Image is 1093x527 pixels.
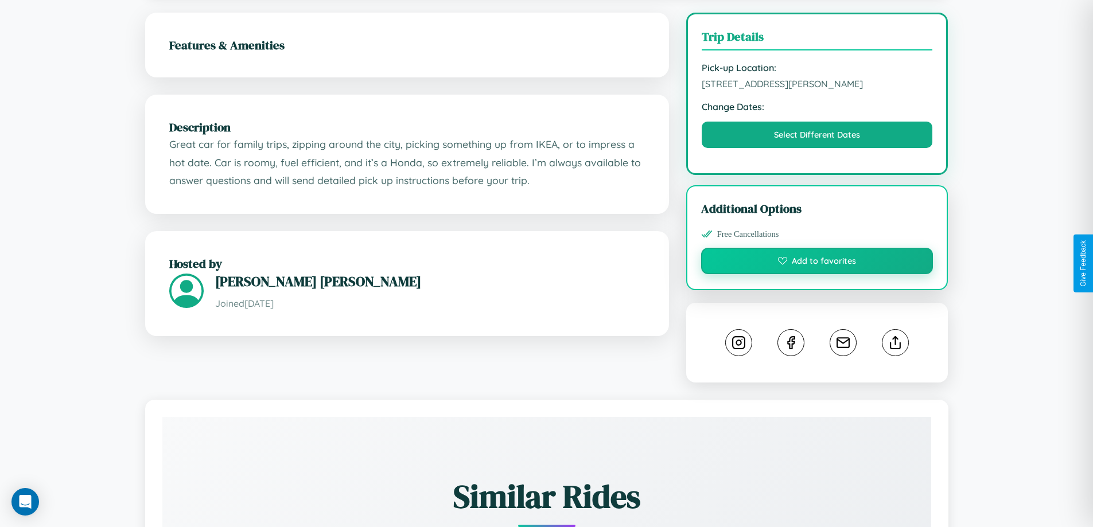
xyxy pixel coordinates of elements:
h2: Hosted by [169,255,645,272]
button: Add to favorites [701,248,933,274]
h2: Similar Rides [203,474,891,518]
strong: Pick-up Location: [702,62,933,73]
span: [STREET_ADDRESS][PERSON_NAME] [702,78,933,89]
h2: Description [169,119,645,135]
button: Select Different Dates [702,122,933,148]
div: Open Intercom Messenger [11,488,39,516]
p: Joined [DATE] [215,295,645,312]
h3: [PERSON_NAME] [PERSON_NAME] [215,272,645,291]
h3: Trip Details [702,28,933,50]
h2: Features & Amenities [169,37,645,53]
div: Give Feedback [1079,240,1087,287]
h3: Additional Options [701,200,933,217]
span: Free Cancellations [717,229,779,239]
strong: Change Dates: [702,101,933,112]
p: Great car for family trips, zipping around the city, picking something up from IKEA, or to impres... [169,135,645,190]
